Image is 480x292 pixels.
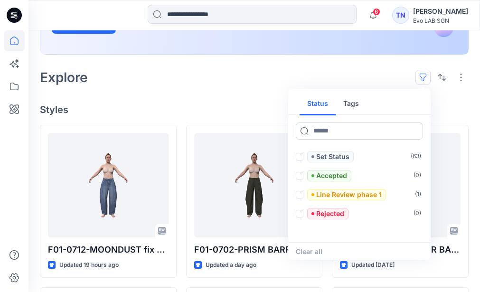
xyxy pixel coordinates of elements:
[392,7,409,24] div: TN
[48,243,169,256] p: F01-0712-MOONDUST fix WB75
[194,133,315,237] a: F01-0702-PRISM BARREL
[40,104,469,115] h4: Styles
[194,243,315,256] p: F01-0702-PRISM BARREL
[413,17,468,24] div: Evo LAB SGN
[316,208,344,219] p: Rejected
[59,260,119,270] p: Updated 19 hours ago
[316,189,382,200] p: Line Review phase 1
[307,170,351,181] span: Accepted
[307,189,386,200] span: Line Review phase 1
[414,170,421,180] p: ( 0 )
[336,93,367,115] button: Tags
[206,260,256,270] p: Updated a day ago
[307,208,348,219] span: Rejected
[316,170,347,181] p: Accepted
[316,151,349,162] p: Set Status
[373,8,380,16] span: 6
[307,151,354,162] span: Set Status
[40,70,88,85] h2: Explore
[411,151,421,161] p: ( 63 )
[413,6,468,17] div: [PERSON_NAME]
[300,93,336,115] button: Status
[415,189,421,199] p: ( 1 )
[351,260,395,270] p: Updated [DATE]
[414,208,421,218] p: ( 0 )
[48,133,169,237] a: F01-0712-MOONDUST fix WB75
